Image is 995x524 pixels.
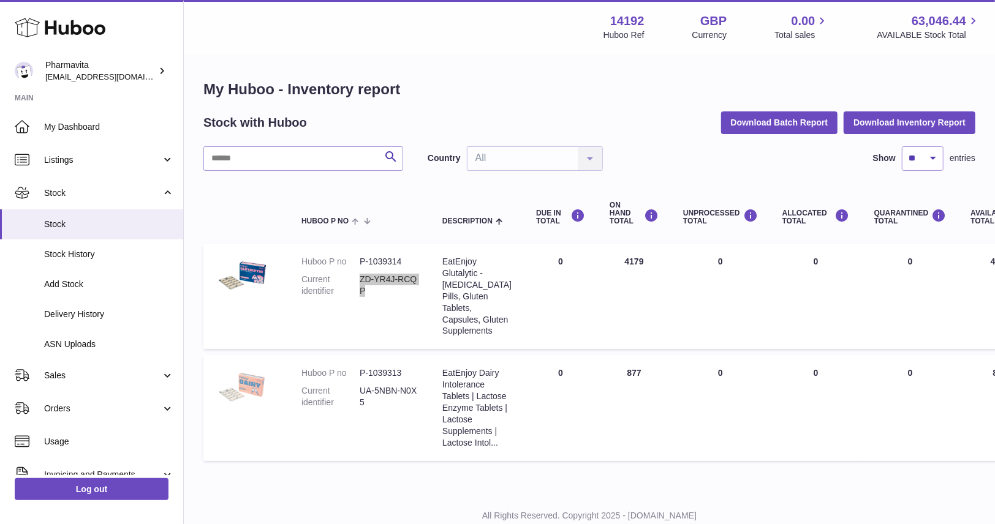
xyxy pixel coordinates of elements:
[44,154,161,166] span: Listings
[44,187,161,199] span: Stock
[442,217,493,225] span: Description
[873,152,896,164] label: Show
[15,62,33,80] img: matt.simic@pharmavita.uk
[216,256,277,297] img: product image
[360,256,418,268] dd: P-1039314
[603,29,645,41] div: Huboo Ref
[721,111,838,133] button: Download Batch Report
[782,209,850,225] div: ALLOCATED Total
[45,72,180,81] span: [EMAIL_ADDRESS][DOMAIN_NAME]
[45,59,156,83] div: Pharmavita
[301,367,360,379] dt: Huboo P no
[216,367,277,408] img: product image
[44,339,174,350] span: ASN Uploads
[912,13,966,29] span: 63,046.44
[683,209,758,225] div: UNPROCESSED Total
[536,209,585,225] div: DUE IN TOTAL
[908,368,913,378] span: 0
[44,370,161,381] span: Sales
[524,244,597,349] td: 0
[610,13,645,29] strong: 14192
[671,244,770,349] td: 0
[442,367,512,448] div: EatEnjoy Dairy Intolerance Tablets | Lactose Enzyme Tablets | Lactose Supplements | Lactose Intol...
[360,274,418,297] dd: ZD-YR4J-RCQP
[700,13,727,29] strong: GBP
[877,29,980,41] span: AVAILABLE Stock Total
[610,201,659,226] div: ON HAND Total
[44,249,174,260] span: Stock History
[524,355,597,460] td: 0
[44,469,161,481] span: Invoicing and Payments
[360,367,418,379] dd: P-1039313
[44,436,174,447] span: Usage
[194,510,985,522] p: All Rights Reserved. Copyright 2025 - [DOMAIN_NAME]
[774,29,829,41] span: Total sales
[203,80,975,99] h1: My Huboo - Inventory report
[301,385,360,408] dt: Current identifier
[301,217,349,225] span: Huboo P no
[203,114,307,131] h2: Stock with Huboo
[792,13,815,29] span: 0.00
[15,478,168,500] a: Log out
[44,279,174,290] span: Add Stock
[877,13,980,41] a: 63,046.44 AVAILABLE Stock Total
[692,29,727,41] div: Currency
[428,152,461,164] label: Country
[774,13,829,41] a: 0.00 Total sales
[44,121,174,133] span: My Dashboard
[44,403,161,414] span: Orders
[950,152,975,164] span: entries
[908,256,913,266] span: 0
[874,209,947,225] div: QUARANTINED Total
[597,244,671,349] td: 4179
[442,256,512,337] div: EatEnjoy Glutalytic - [MEDICAL_DATA] Pills, Gluten Tablets, Capsules, Gluten Supplements
[301,256,360,268] dt: Huboo P no
[844,111,975,133] button: Download Inventory Report
[301,274,360,297] dt: Current identifier
[597,355,671,460] td: 877
[44,219,174,230] span: Stock
[770,355,862,460] td: 0
[671,355,770,460] td: 0
[360,385,418,408] dd: UA-5NBN-N0X5
[770,244,862,349] td: 0
[44,309,174,320] span: Delivery History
